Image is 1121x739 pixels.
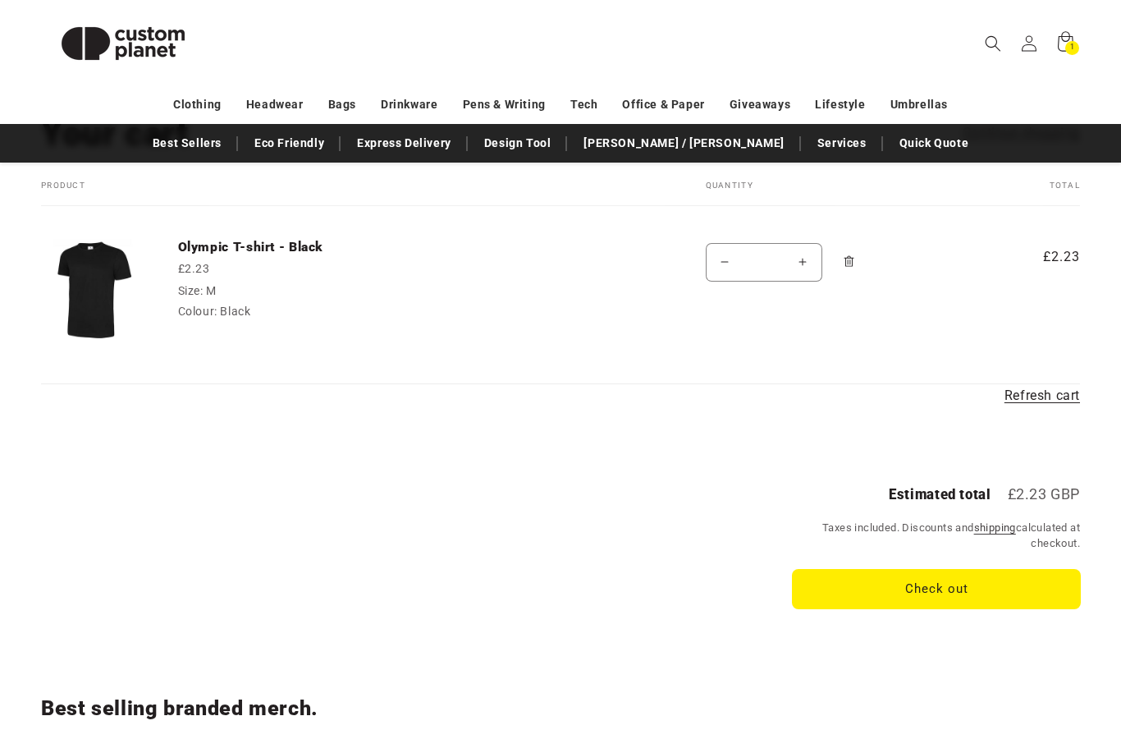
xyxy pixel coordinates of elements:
a: Design Tool [476,129,560,158]
button: Check out [793,570,1080,608]
a: Quick Quote [891,129,977,158]
h2: Best selling branded merch. [41,695,1080,722]
dd: Black [220,305,250,318]
a: Bags [328,90,356,119]
img: Custom Planet [41,7,205,80]
a: Giveaways [730,90,790,119]
a: Refresh cart [1004,384,1080,408]
a: Eco Friendly [246,129,332,158]
iframe: Chat Widget [840,562,1121,739]
a: Umbrellas [890,90,948,119]
dd: M [206,284,217,297]
img: Uneek Olympic T-shirt - Black Black [41,239,145,343]
summary: Search [975,25,1011,62]
dt: Size: [178,284,204,297]
div: £2.23 [178,260,424,278]
span: £2.23 [1005,247,1080,267]
th: Total [972,181,1080,206]
a: shipping [974,521,1016,534]
small: Taxes included. Discounts and calculated at checkout. [793,520,1080,552]
a: Pens & Writing [463,90,546,119]
th: Quantity [665,181,972,206]
a: Clothing [173,90,222,119]
a: Best Sellers [144,129,230,158]
a: Remove Olympic T-shirt - Black - M / Black [835,239,863,285]
a: Headwear [246,90,304,119]
dt: Colour: [178,305,217,318]
p: £2.23 GBP [1008,487,1080,502]
a: Lifestyle [815,90,865,119]
input: Quantity for Olympic T-shirt - Black [744,243,785,282]
span: 1 [1070,41,1075,55]
a: Olympic T-shirt - Black [178,239,424,255]
a: Services [809,129,875,158]
a: Tech [570,90,597,119]
a: Drinkware [381,90,437,119]
a: Express Delivery [349,129,460,158]
a: Office & Paper [622,90,704,119]
th: Product [41,181,665,206]
h2: Estimated total [889,488,991,502]
a: [PERSON_NAME] / [PERSON_NAME] [575,129,792,158]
